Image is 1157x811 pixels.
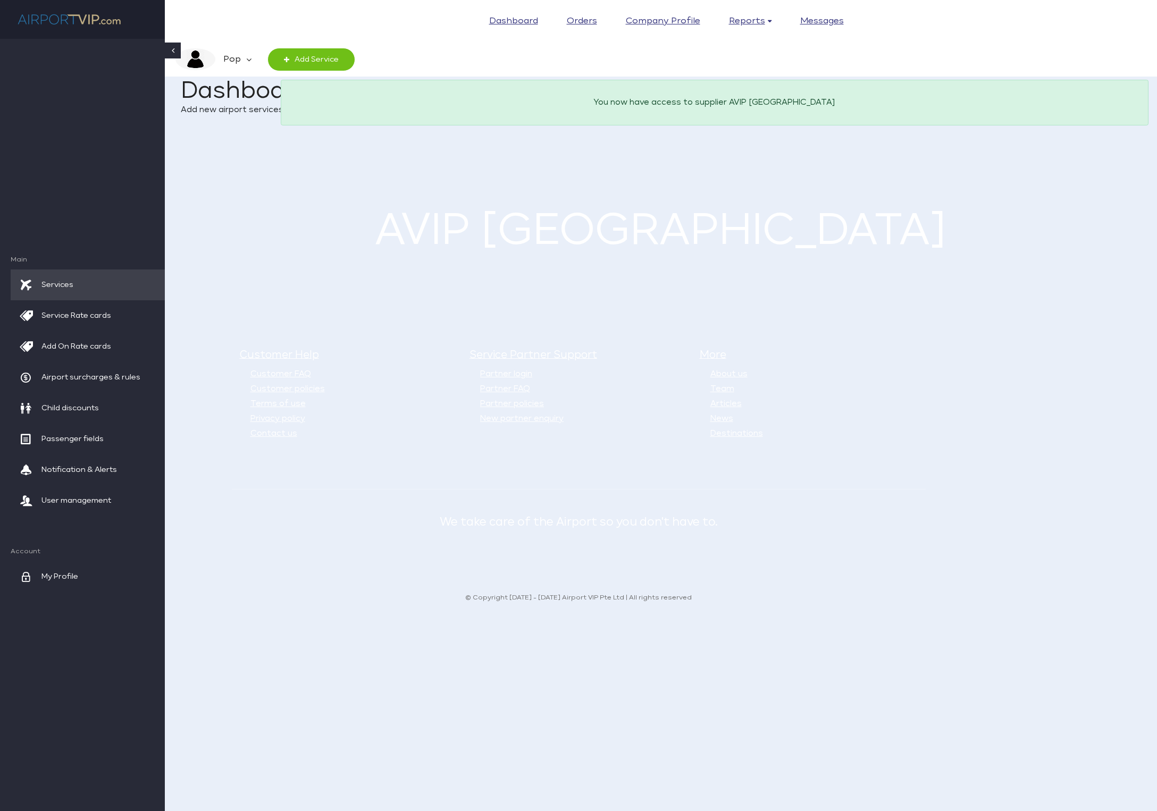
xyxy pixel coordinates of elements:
[250,370,311,378] a: Customer FAQ
[175,48,251,71] a: image description Pop
[700,348,922,362] h5: More
[250,400,306,408] a: Terms of use
[567,13,597,29] a: Orders
[181,80,1141,104] h1: Dashboard
[729,13,772,29] a: Reports
[250,415,305,423] a: Privacy policy
[480,400,544,408] a: Partner policies
[800,13,844,29] a: Messages
[480,370,532,378] a: Partner login
[480,385,530,393] a: Partner FAQ
[240,516,918,529] p: We take care of the Airport so you don't have to.
[626,13,700,29] a: Company profile
[281,80,1148,125] div: You now have access to supplier AVIP [GEOGRAPHIC_DATA]
[710,370,748,378] a: About us
[250,385,325,393] a: Customer policies
[16,8,122,31] img: company logo here
[710,429,763,437] a: Destinations
[215,48,246,71] em: Pop
[469,348,692,362] h5: Service Partner Support
[177,199,1145,263] h1: AVIP [GEOGRAPHIC_DATA]
[240,348,462,362] h5: Customer Help
[232,582,926,614] span: © Copyright [DATE] - [DATE] Airport VIP Pte Ltd | All rights reserved
[710,400,742,408] a: Articles
[480,415,564,423] a: New partner enquiry
[11,256,165,264] span: Main
[289,48,339,71] span: Add Service
[175,48,215,70] img: image description
[489,13,538,29] a: Dashboard
[11,269,165,300] a: Services
[41,269,73,300] span: Services
[710,385,734,393] a: Team
[710,415,733,423] a: News
[181,104,1141,116] p: Add new airport services, update prices, add users, send messages and view orders.
[267,48,355,71] a: Add Service
[250,429,297,437] a: Contact us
